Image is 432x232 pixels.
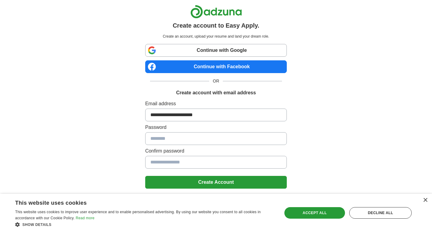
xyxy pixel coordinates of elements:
[15,221,274,227] div: Show details
[176,89,256,96] h1: Create account with email address
[76,216,95,220] a: Read more, opens a new window
[284,207,345,219] div: Accept all
[190,5,242,18] img: Adzuna logo
[146,34,286,39] p: Create an account, upload your resume and land your dream role.
[22,223,52,227] span: Show details
[423,198,427,203] div: Close
[145,60,287,73] a: Continue with Facebook
[145,147,287,155] label: Confirm password
[173,21,260,30] h1: Create account to Easy Apply.
[145,100,287,107] label: Email address
[145,176,287,189] button: Create Account
[209,78,223,84] span: OR
[349,207,412,219] div: Decline all
[15,197,259,207] div: This website uses cookies
[145,44,287,57] a: Continue with Google
[145,124,287,131] label: Password
[15,210,261,220] span: This website uses cookies to improve user experience and to enable personalised advertising. By u...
